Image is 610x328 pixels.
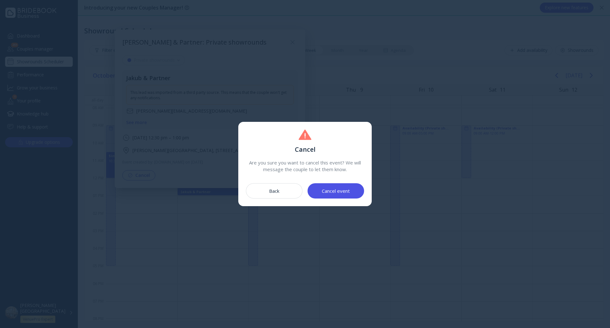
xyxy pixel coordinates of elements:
[246,159,364,173] div: Are you sure you want to cancel this event? We will message the couple to let them know.
[246,145,364,154] div: Cancel
[246,183,302,199] button: Back
[322,188,350,193] div: Cancel event
[269,188,279,193] div: Back
[308,183,364,199] button: Cancel event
